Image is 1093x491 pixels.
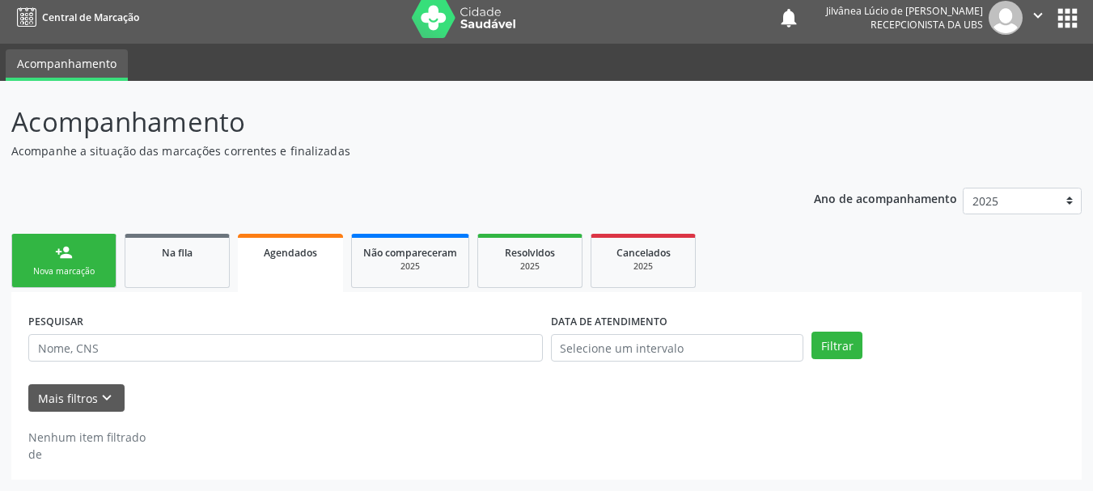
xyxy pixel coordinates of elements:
div: 2025 [489,260,570,273]
span: Central de Marcação [42,11,139,24]
label: DATA DE ATENDIMENTO [551,309,667,334]
button: notifications [777,6,800,29]
input: Selecione um intervalo [551,334,804,362]
img: img [989,1,1023,35]
p: Acompanhamento [11,102,760,142]
div: person_add [55,243,73,261]
p: Acompanhe a situação das marcações correntes e finalizadas [11,142,760,159]
span: Não compareceram [363,246,457,260]
i:  [1029,6,1047,24]
button: apps [1053,4,1082,32]
p: Ano de acompanhamento [814,188,957,208]
input: Nome, CNS [28,334,543,362]
span: Agendados [264,246,317,260]
div: Nova marcação [23,265,104,277]
a: Acompanhamento [6,49,128,81]
span: Cancelados [616,246,671,260]
div: Nenhum item filtrado [28,429,146,446]
button:  [1023,1,1053,35]
i: keyboard_arrow_down [98,389,116,407]
span: Recepcionista da UBS [871,18,983,32]
div: 2025 [603,260,684,273]
div: de [28,446,146,463]
button: Mais filtroskeyboard_arrow_down [28,384,125,413]
div: Jilvânea Lúcio de [PERSON_NAME] [826,4,983,18]
span: Na fila [162,246,193,260]
div: 2025 [363,260,457,273]
span: Resolvidos [505,246,555,260]
a: Central de Marcação [11,4,139,31]
label: PESQUISAR [28,309,83,334]
button: Filtrar [811,332,862,359]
